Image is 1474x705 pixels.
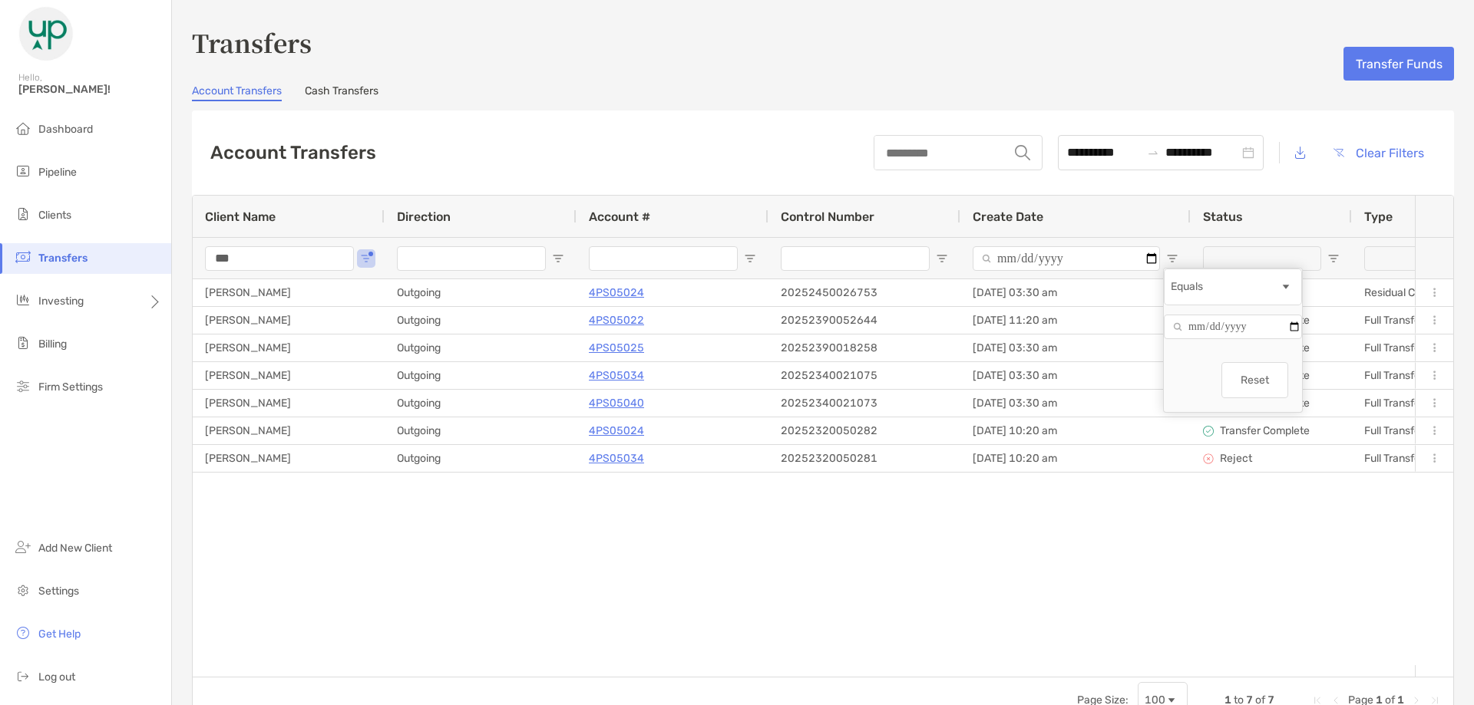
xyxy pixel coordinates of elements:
div: [DATE] 03:30 am [960,334,1191,361]
button: Transfer Funds [1343,47,1454,81]
button: Open Filter Menu [1166,252,1178,265]
span: Log out [38,670,75,684]
div: [DATE] 10:20 am [960,417,1191,444]
input: Direction Filter Input [397,246,546,271]
img: Zoe Logo [18,6,74,61]
div: 20252320050282 [768,417,960,444]
div: [DATE] 03:30 am [960,390,1191,417]
img: input icon [1015,145,1030,160]
img: firm-settings icon [14,377,32,395]
img: logout icon [14,667,32,685]
img: status icon [1203,426,1214,437]
button: Open Filter Menu [552,252,564,265]
span: swap-right [1147,147,1159,159]
span: Pipeline [38,166,77,179]
div: Outgoing [385,445,577,472]
span: Create Date [973,209,1043,224]
a: 4PS05024 [589,283,644,302]
span: Transfers [38,252,88,265]
img: button icon [1334,148,1344,157]
span: Client Name [205,209,276,224]
img: status icon [1203,453,1214,464]
img: get-help icon [14,624,32,642]
img: add_new_client icon [14,538,32,556]
a: 4PS05040 [589,394,644,413]
input: Create Date Filter Input [973,246,1160,271]
div: [PERSON_NAME] [193,307,385,334]
button: Open Filter Menu [744,252,756,265]
div: 20252320050281 [768,445,960,472]
span: Dashboard [38,123,93,136]
img: billing icon [14,334,32,352]
div: [PERSON_NAME] [193,362,385,389]
div: [PERSON_NAME] [193,279,385,306]
div: 20252390052644 [768,307,960,334]
h2: Account Transfers [210,142,376,163]
div: Filtering operator [1164,268,1302,305]
img: investing icon [14,291,32,309]
a: 4PS05034 [589,366,644,385]
a: Account Transfers [192,84,282,101]
img: settings icon [14,581,32,599]
button: Reset [1221,362,1288,398]
span: Control Number [781,209,874,224]
button: Open Filter Menu [360,252,372,265]
input: Client Name Filter Input [205,246,354,271]
span: Clients [38,209,71,222]
div: Outgoing [385,307,577,334]
a: Cash Transfers [305,84,378,101]
div: 20252340021075 [768,362,960,389]
button: Open Filter Menu [1327,252,1340,265]
span: to [1147,147,1159,159]
div: 20252340021073 [768,390,960,417]
img: dashboard icon [14,119,32,137]
a: 4PS05022 [589,311,644,330]
div: Equals [1171,280,1280,293]
span: Settings [38,585,79,598]
div: Outgoing [385,279,577,306]
img: transfers icon [14,248,32,266]
div: 20252450026753 [768,279,960,306]
span: Account # [589,209,650,224]
button: Clear Filters [1321,136,1436,170]
h3: Transfers [192,25,1454,60]
div: [DATE] 10:20 am [960,445,1191,472]
span: Investing [38,295,84,308]
span: Status [1203,209,1243,224]
img: clients icon [14,205,32,223]
span: Billing [38,338,67,351]
a: 4PS05025 [589,338,644,357]
div: [PERSON_NAME] [193,334,385,361]
div: Outgoing [385,390,577,417]
div: Column Filter [1163,268,1303,413]
div: Outgoing [385,334,577,361]
div: [DATE] 03:30 am [960,362,1191,389]
div: Outgoing [385,362,577,389]
a: 4PS05034 [589,449,644,468]
span: Firm Settings [38,381,103,394]
span: Add New Client [38,542,112,555]
span: Type [1364,209,1393,224]
a: 4PS05024 [589,421,644,440]
div: [DATE] 11:20 am [960,307,1191,334]
span: Direction [397,209,451,224]
div: [PERSON_NAME] [193,390,385,417]
input: Control Number Filter Input [781,246,930,271]
div: [DATE] 03:30 am [960,279,1191,306]
div: 20252390018258 [768,334,960,361]
img: pipeline icon [14,162,32,180]
p: Reject [1220,449,1252,468]
div: Outgoing [385,417,577,444]
span: Get Help [38,628,81,641]
button: Open Filter Menu [936,252,948,265]
span: [PERSON_NAME]! [18,83,162,96]
div: [PERSON_NAME] [193,445,385,472]
input: Filter Value [1164,315,1302,339]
